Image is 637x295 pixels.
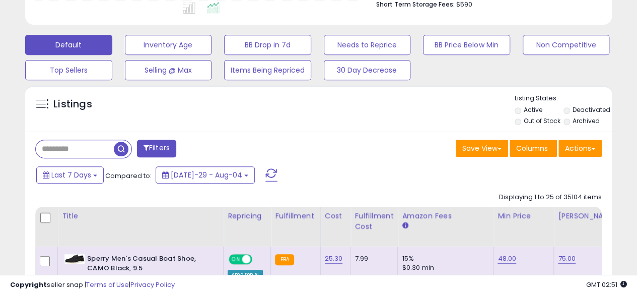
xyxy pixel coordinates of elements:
[355,254,390,263] div: 7.99
[423,35,510,55] button: BB Price Below Min
[558,211,618,221] div: [PERSON_NAME]
[25,35,112,55] button: Default
[402,254,485,263] div: 15%
[130,280,175,289] a: Privacy Policy
[230,255,242,264] span: ON
[456,140,508,157] button: Save View
[516,143,548,153] span: Columns
[402,263,485,272] div: $0.30 min
[224,35,311,55] button: BB Drop in 7d
[275,211,316,221] div: Fulfillment
[86,280,129,289] a: Terms of Use
[62,211,219,221] div: Title
[325,254,343,264] a: 25.30
[355,211,393,232] div: Fulfillment Cost
[523,116,560,125] label: Out of Stock
[324,60,411,80] button: 30 Day Decrease
[402,221,408,230] small: Amazon Fees.
[125,60,212,80] button: Selling @ Max
[51,170,91,180] span: Last 7 Days
[10,280,175,290] div: seller snap | |
[87,254,209,275] b: Sperry Men's Casual Boat Shoe, CAMO Black, 9.5
[10,280,47,289] strong: Copyright
[510,140,557,157] button: Columns
[558,254,576,264] a: 75.00
[558,140,602,157] button: Actions
[171,170,242,180] span: [DATE]-29 - Aug-04
[523,105,542,114] label: Active
[515,94,612,103] p: Listing States:
[523,35,610,55] button: Non Competitive
[573,116,600,125] label: Archived
[573,105,610,114] label: Deactivated
[156,166,255,184] button: [DATE]-29 - Aug-04
[498,254,516,264] a: 48.00
[228,211,266,221] div: Repricing
[137,140,176,157] button: Filters
[251,255,267,264] span: OFF
[25,60,112,80] button: Top Sellers
[275,254,294,265] small: FBA
[324,35,411,55] button: Needs to Reprice
[64,254,85,264] img: 31Ooh7+5lSL._SL40_.jpg
[498,211,549,221] div: Min Price
[325,211,346,221] div: Cost
[125,35,212,55] button: Inventory Age
[499,193,602,202] div: Displaying 1 to 25 of 35104 items
[36,166,104,184] button: Last 7 Days
[224,60,311,80] button: Items Being Repriced
[586,280,627,289] span: 2025-08-12 02:51 GMT
[402,211,489,221] div: Amazon Fees
[105,171,152,181] span: Compared to:
[53,97,92,111] h5: Listings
